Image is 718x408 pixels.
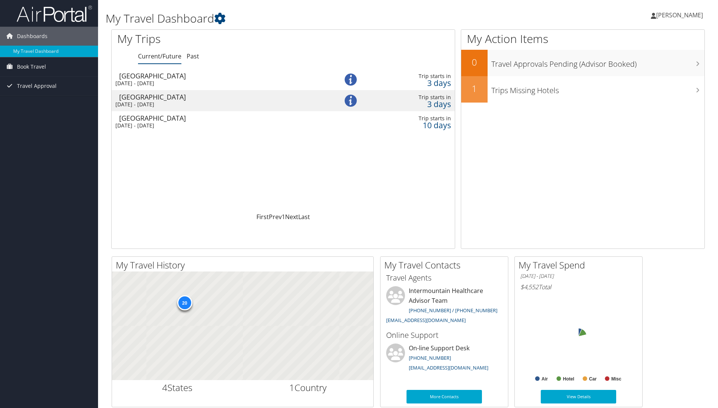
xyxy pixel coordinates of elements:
[249,381,368,394] h2: Country
[117,31,306,47] h1: My Trips
[378,80,451,86] div: 3 days
[119,72,322,79] div: [GEOGRAPHIC_DATA]
[386,330,502,341] h3: Online Support
[269,213,282,221] a: Prev
[382,344,506,374] li: On-line Support Desk
[541,390,616,403] a: View Details
[409,364,488,371] a: [EMAIL_ADDRESS][DOMAIN_NAME]
[461,50,704,76] a: 0Travel Approvals Pending (Advisor Booked)
[520,273,637,280] h6: [DATE] - [DATE]
[519,259,642,271] h2: My Travel Spend
[611,376,621,382] text: Misc
[177,295,192,310] div: 20
[119,94,322,100] div: [GEOGRAPHIC_DATA]
[118,381,237,394] h2: States
[520,283,538,291] span: $4,552
[407,390,482,403] a: More Contacts
[491,55,704,69] h3: Travel Approvals Pending (Advisor Booked)
[382,286,506,327] li: Intermountain Healthcare Advisor Team
[409,354,451,361] a: [PHONE_NUMBER]
[289,381,295,394] span: 1
[651,4,710,26] a: [PERSON_NAME]
[138,52,181,60] a: Current/Future
[256,213,269,221] a: First
[162,381,167,394] span: 4
[378,122,451,129] div: 10 days
[386,317,466,324] a: [EMAIL_ADDRESS][DOMAIN_NAME]
[378,115,451,122] div: Trip starts in
[563,376,574,382] text: Hotel
[119,115,322,121] div: [GEOGRAPHIC_DATA]
[461,76,704,103] a: 1Trips Missing Hotels
[345,74,357,86] img: alert-flat-solid-info.png
[115,101,319,108] div: [DATE] - [DATE]
[520,283,637,291] h6: Total
[17,5,92,23] img: airportal-logo.png
[461,82,488,95] h2: 1
[17,27,48,46] span: Dashboards
[378,73,451,80] div: Trip starts in
[386,273,502,283] h3: Travel Agents
[106,11,509,26] h1: My Travel Dashboard
[384,259,508,271] h2: My Travel Contacts
[461,56,488,69] h2: 0
[285,213,298,221] a: Next
[115,122,319,129] div: [DATE] - [DATE]
[542,376,548,382] text: Air
[17,77,57,95] span: Travel Approval
[656,11,703,19] span: [PERSON_NAME]
[282,213,285,221] a: 1
[115,80,319,87] div: [DATE] - [DATE]
[17,57,46,76] span: Book Travel
[345,95,357,107] img: alert-flat-solid-info.png
[187,52,199,60] a: Past
[378,94,451,101] div: Trip starts in
[116,259,373,271] h2: My Travel History
[298,213,310,221] a: Last
[589,376,597,382] text: Car
[461,31,704,47] h1: My Action Items
[378,101,451,107] div: 3 days
[491,81,704,96] h3: Trips Missing Hotels
[409,307,497,314] a: [PHONE_NUMBER] / [PHONE_NUMBER]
